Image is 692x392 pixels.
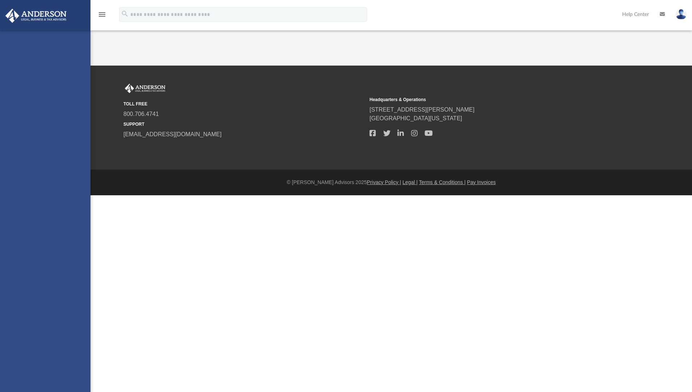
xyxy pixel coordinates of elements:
a: 800.706.4741 [123,111,159,117]
a: [GEOGRAPHIC_DATA][US_STATE] [370,115,462,121]
a: menu [98,14,106,19]
a: [EMAIL_ADDRESS][DOMAIN_NAME] [123,131,221,137]
a: Privacy Policy | [367,179,401,185]
a: [STREET_ADDRESS][PERSON_NAME] [370,107,474,113]
img: Anderson Advisors Platinum Portal [123,84,167,93]
img: User Pic [676,9,687,20]
div: © [PERSON_NAME] Advisors 2025 [90,179,692,186]
a: Terms & Conditions | [419,179,466,185]
a: Legal | [402,179,418,185]
i: menu [98,10,106,19]
a: Pay Invoices [467,179,495,185]
small: TOLL FREE [123,101,364,107]
i: search [121,10,129,18]
small: Headquarters & Operations [370,96,611,103]
img: Anderson Advisors Platinum Portal [3,9,69,23]
small: SUPPORT [123,121,364,128]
